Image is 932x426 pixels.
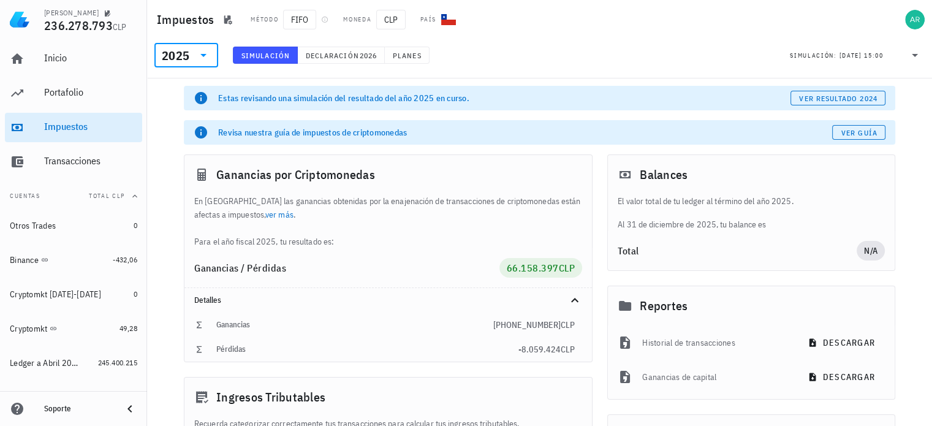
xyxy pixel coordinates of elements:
[608,286,895,325] div: Reportes
[441,12,456,27] div: CL-icon
[642,363,790,390] div: Ganancias de capital
[5,211,142,240] a: Otros Trades 0
[376,10,406,29] span: CLP
[162,50,189,62] div: 2025
[194,262,286,274] span: Ganancias / Pérdidas
[305,51,359,60] span: Declaración
[5,44,142,74] a: Inicio
[113,21,127,32] span: CLP
[44,86,137,98] div: Portafolio
[608,155,895,194] div: Balances
[98,358,137,367] span: 245.400.215
[905,10,925,29] div: avatar
[420,15,436,25] div: País
[810,337,875,348] span: descargar
[782,44,930,67] div: Simulación:[DATE] 15:00
[184,194,592,248] div: En [GEOGRAPHIC_DATA] las ganancias obtenidas por la enajenación de transacciones de criptomonedas...
[44,17,113,34] span: 236.278.793
[798,94,877,103] span: ver resultado 2024
[10,358,81,368] div: Ledger a Abril 2025
[5,245,142,275] a: Binance -432,06
[113,255,137,264] span: -432,06
[44,121,137,132] div: Impuestos
[618,246,857,256] div: Total
[194,295,553,305] div: Detalles
[5,348,142,378] a: Ledger a Abril 2025 245.400.215
[218,92,790,104] div: Estas revisando una simulación del resultado del año 2025 en curso.
[559,262,575,274] span: CLP
[561,319,575,330] span: CLP
[10,10,29,29] img: LedgiFi
[283,10,316,29] span: FIFO
[800,366,885,388] button: descargar
[44,155,137,167] div: Transacciones
[44,404,113,414] div: Soporte
[561,344,575,355] span: CLP
[251,15,278,25] div: Método
[608,194,895,231] div: Al 31 de diciembre de 2025, tu balance es
[839,50,883,62] div: [DATE] 15:00
[184,155,592,194] div: Ganancias por Criptomonedas
[832,125,885,140] a: Ver guía
[507,262,559,274] span: 66.158.397
[10,255,39,265] div: Binance
[157,10,219,29] h1: Impuestos
[5,113,142,142] a: Impuestos
[218,126,832,139] div: Revisa nuestra guía de impuestos de criptomonedas
[800,332,885,354] button: descargar
[265,209,294,220] a: ver más
[5,314,142,343] a: Cryptomkt 49,28
[44,52,137,64] div: Inicio
[5,280,142,309] a: Cryptomkt [DATE]-[DATE] 0
[216,320,493,330] div: Ganancias
[119,324,137,333] span: 49,28
[392,51,422,60] span: Planes
[864,241,877,261] span: N/A
[841,128,877,137] span: Ver guía
[10,221,56,231] div: Otros Trades
[241,51,290,60] span: Simulación
[10,324,47,334] div: Cryptomkt
[493,319,561,330] span: [PHONE_NUMBER]
[5,181,142,211] button: CuentasTotal CLP
[233,47,298,64] button: Simulación
[184,288,592,313] div: Detalles
[618,194,885,208] p: El valor total de tu ledger al término del año 2025.
[5,147,142,177] a: Transacciones
[216,344,518,354] div: Pérdidas
[134,221,137,230] span: 0
[10,289,101,300] div: Cryptomkt [DATE]-[DATE]
[154,43,218,67] div: 2025
[184,378,592,417] div: Ingresos Tributables
[298,47,385,64] button: Declaración 2026
[385,47,430,64] button: Planes
[359,51,377,60] span: 2026
[518,344,561,355] span: -8.059.424
[810,371,875,382] span: descargar
[134,289,137,299] span: 0
[642,329,790,356] div: Historial de transacciones
[790,91,885,105] button: ver resultado 2024
[5,78,142,108] a: Portafolio
[790,47,839,63] div: Simulación:
[44,8,99,18] div: [PERSON_NAME]
[343,15,371,25] div: Moneda
[89,192,125,200] span: Total CLP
